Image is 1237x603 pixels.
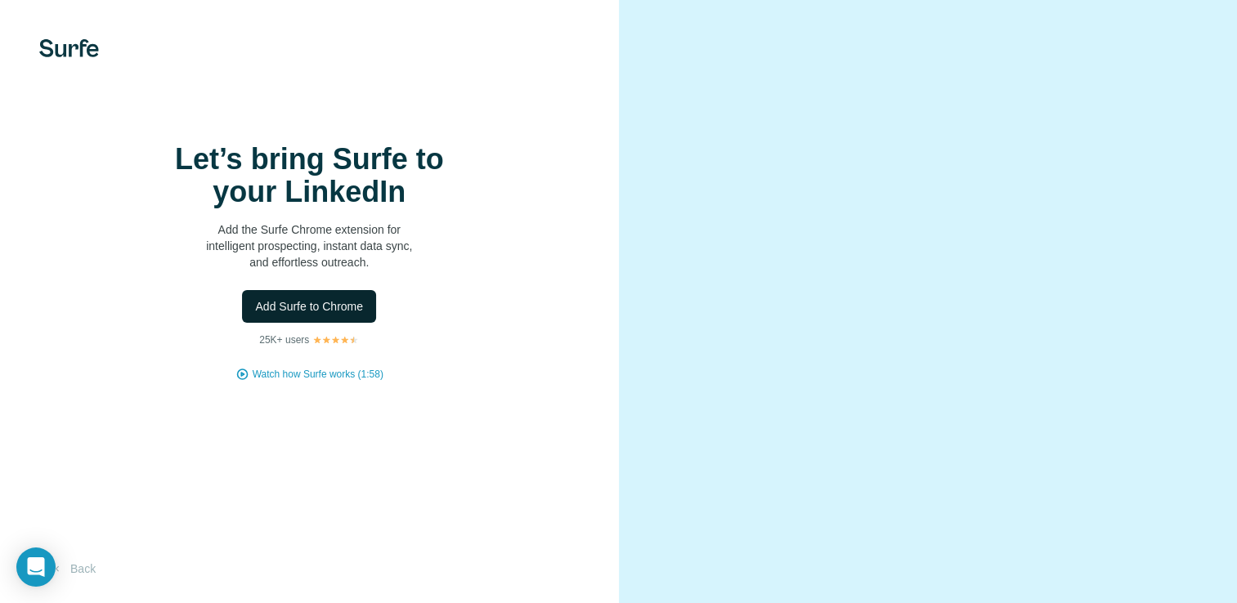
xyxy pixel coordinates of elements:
img: Rating Stars [312,335,359,345]
div: Open Intercom Messenger [16,547,56,587]
button: Back [39,554,107,583]
span: Add Surfe to Chrome [255,298,363,315]
img: Surfe's logo [39,39,99,57]
p: Add the Surfe Chrome extension for intelligent prospecting, instant data sync, and effortless out... [146,221,473,270]
button: Watch how Surfe works (1:58) [253,367,383,382]
h1: Let’s bring Surfe to your LinkedIn [146,143,473,208]
button: Add Surfe to Chrome [242,290,376,323]
p: 25K+ users [259,333,309,347]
